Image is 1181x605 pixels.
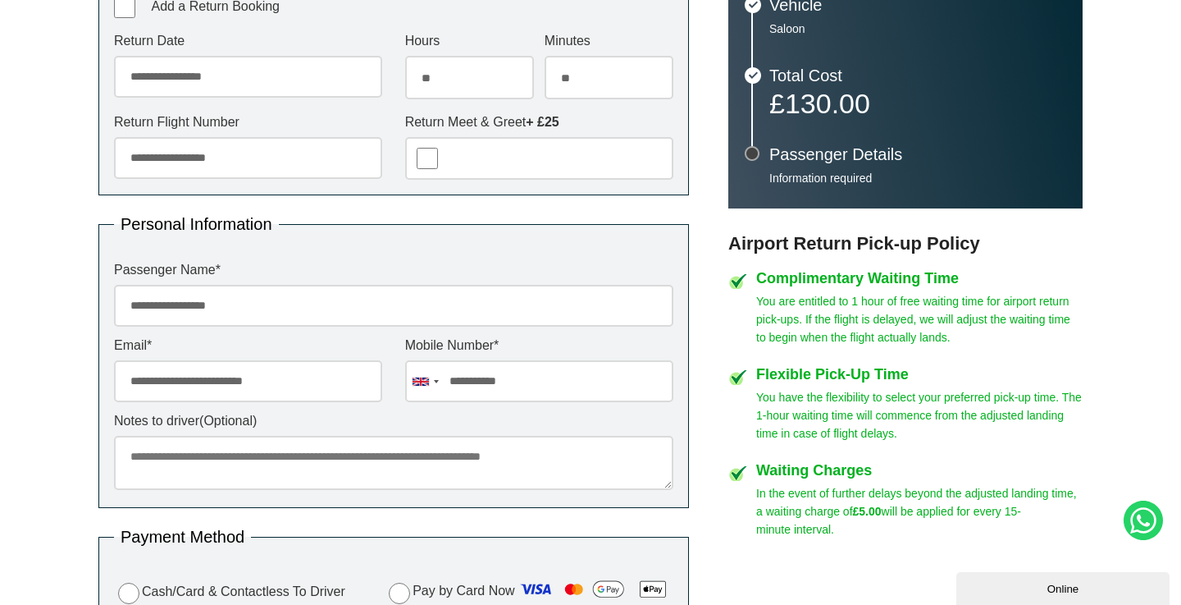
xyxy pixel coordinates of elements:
iframe: chat widget [956,569,1173,605]
p: Information required [769,171,1066,186]
label: Cash/Card & Contactless To Driver [114,580,345,604]
label: Mobile Number [405,339,673,352]
legend: Payment Method [114,529,251,545]
label: Hours [405,34,534,48]
p: You are entitled to 1 hour of free waiting time for airport return pick-ups. If the flight is del... [756,292,1083,346]
input: Cash/Card & Contactless To Driver [118,583,139,604]
p: In the event of further delays beyond the adjusted landing time, a waiting charge of will be appl... [756,484,1083,539]
div: United Kingdom: +44 [406,361,444,401]
input: Pay by Card Now [389,583,410,604]
h3: Airport Return Pick-up Policy [728,233,1083,254]
strong: £5.00 [853,505,882,518]
label: Return Meet & Greet [405,116,673,129]
h4: Waiting Charges [756,463,1083,478]
legend: Personal Information [114,216,279,232]
span: 130.00 [785,88,870,119]
label: Email [114,339,382,352]
strong: + £25 [526,115,559,129]
h3: Total Cost [769,67,1066,84]
h4: Complimentary Waiting Time [756,271,1083,286]
label: Notes to driver [114,415,673,428]
h3: Passenger Details [769,146,1066,163]
p: £ [769,92,1066,115]
label: Passenger Name [114,264,673,277]
h4: Flexible Pick-Up Time [756,367,1083,382]
p: You have the flexibility to select your preferred pick-up time. The 1-hour waiting time will comm... [756,388,1083,442]
label: Minutes [545,34,673,48]
p: Saloon [769,21,1066,36]
label: Return Date [114,34,382,48]
span: (Optional) [199,414,257,428]
label: Return Flight Number [114,116,382,129]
